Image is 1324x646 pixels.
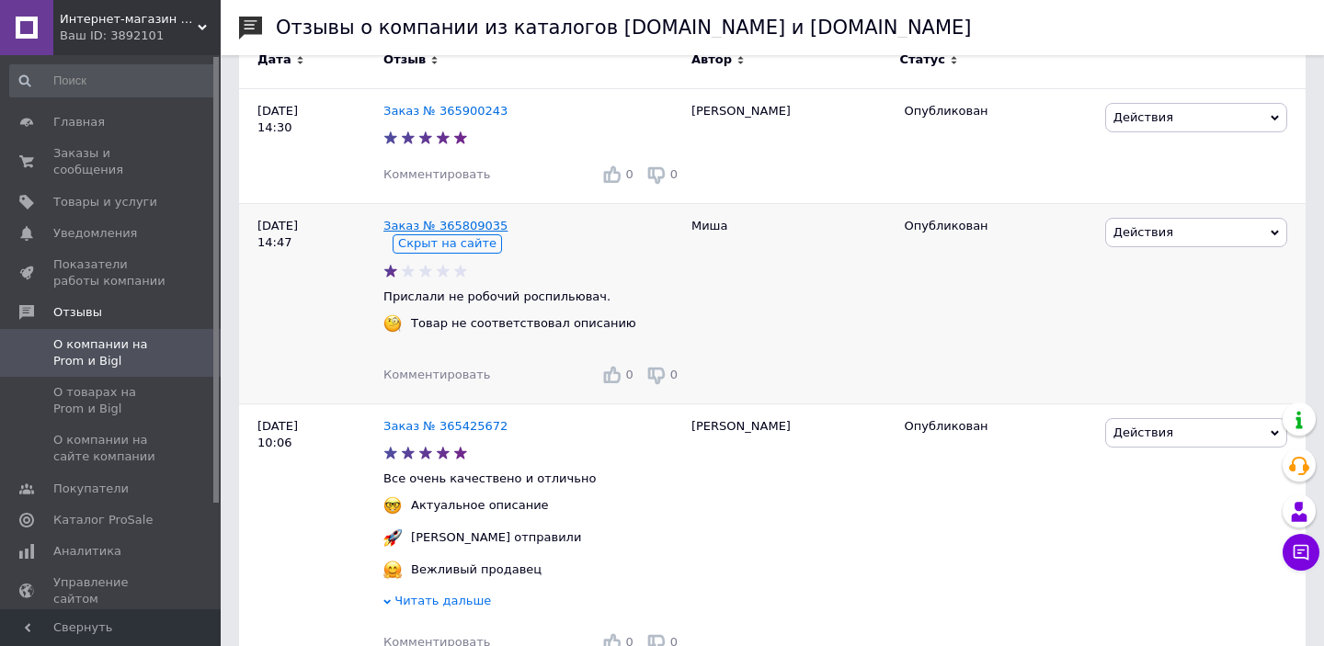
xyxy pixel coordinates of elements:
[406,529,586,546] div: [PERSON_NAME] отправили
[383,470,682,487] p: Все очень качествено и отличьно
[406,315,641,332] div: Товар не соответствовал описанию
[53,432,170,465] span: О компании на сайте компании
[625,368,633,381] span: 0
[383,593,682,614] div: Читать дальше
[899,51,945,68] span: Статус
[53,574,170,607] span: Управление сайтом
[60,28,221,44] div: Ваш ID: 3892101
[53,194,157,210] span: Товары и услуги
[904,103,1090,119] div: Опубликован
[53,481,129,497] span: Покупатели
[383,219,508,232] a: Заказ № 365809035
[682,203,896,403] div: Миша
[670,167,678,181] span: 0
[276,17,972,39] h1: Отзывы о компании из каталогов [DOMAIN_NAME] и [DOMAIN_NAME]
[383,419,508,433] a: Заказ № 365425672
[670,368,678,381] span: 0
[1113,425,1173,439] span: Действия
[1283,534,1319,571] button: Чат с покупателем
[625,167,633,181] span: 0
[691,51,732,68] span: Автор
[383,289,682,305] p: Прислали не робочий роспильювач.
[383,314,402,333] img: :face_with_monocle:
[53,145,170,178] span: Заказы и сообщения
[53,384,170,417] span: О товарах на Prom и Bigl
[53,256,170,289] span: Показатели работы компании
[406,497,554,514] div: Актуальное описание
[53,512,153,528] span: Каталог ProSale
[383,368,490,381] span: Комментировать
[53,225,137,242] span: Уведомления
[9,64,217,97] input: Поиск
[383,167,490,181] span: Комментировать
[53,304,102,321] span: Отзывы
[53,543,121,560] span: Аналитика
[53,114,105,130] span: Главная
[383,367,490,383] div: Комментировать
[257,51,291,68] span: Дата
[1113,225,1173,239] span: Действия
[1113,110,1173,124] span: Действия
[383,561,402,579] img: :hugging_face:
[398,236,496,250] span: Скрыт на сайте
[383,496,402,515] img: :nerd_face:
[394,594,491,607] span: Читать дальше
[383,166,490,183] div: Комментировать
[239,88,383,203] div: [DATE] 14:30
[406,561,546,578] div: Вежливый продавец
[904,418,1090,435] div: Опубликован
[383,51,426,68] span: Отзыв
[682,88,896,203] div: [PERSON_NAME]
[60,11,198,28] span: Интернет-магазин запчастей на мотоблоки Save Motor
[239,203,383,403] div: [DATE] 14:47
[383,528,402,547] img: :rocket:
[53,336,170,369] span: О компании на Prom и Bigl
[383,104,508,118] a: Заказ № 365900243
[904,218,1090,234] div: Опубликован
